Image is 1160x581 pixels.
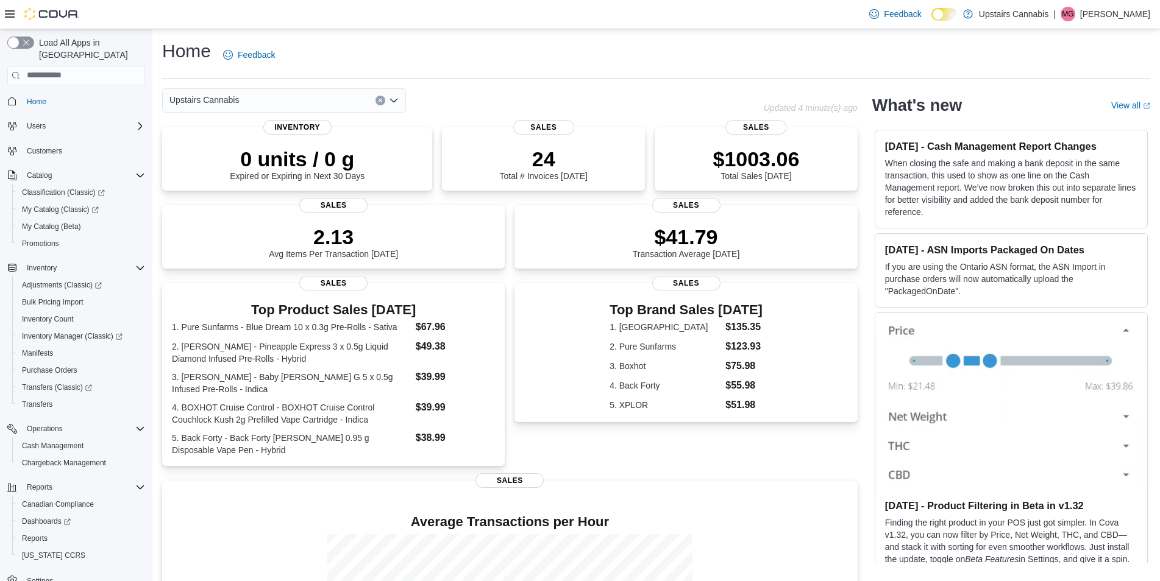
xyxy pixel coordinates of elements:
[22,314,74,324] span: Inventory Count
[416,320,496,334] dd: $67.96
[12,547,150,564] button: [US_STATE] CCRS
[416,431,496,445] dd: $38.99
[299,276,368,290] span: Sales
[713,147,799,171] p: $1003.06
[17,363,82,378] a: Purchase Orders
[12,362,150,379] button: Purchase Orders
[172,515,848,529] h4: Average Transactions per Hour
[1111,100,1150,110] a: View allExternal link
[2,93,150,110] button: Home
[22,331,123,341] span: Inventory Manager (Classic)
[17,219,145,234] span: My Catalog (Beta)
[17,497,145,512] span: Canadian Compliance
[24,8,79,20] img: Cova
[17,295,145,309] span: Bulk Pricing Import
[218,43,280,67] a: Feedback
[652,198,721,213] span: Sales
[17,363,145,378] span: Purchase Orders
[17,514,76,529] a: Dashboards
[12,218,150,235] button: My Catalog (Beta)
[17,380,145,395] span: Transfers (Classic)
[17,329,145,343] span: Inventory Manager (Classic)
[22,458,106,468] span: Chargeback Management
[17,295,88,309] a: Bulk Pricing Import
[885,499,1137,512] h3: [DATE] - Product Filtering in Beta in v1.32
[389,96,399,105] button: Open list of options
[22,533,48,543] span: Reports
[17,531,52,546] a: Reports
[713,147,799,181] div: Total Sales [DATE]
[1061,7,1075,21] div: Megan Gorham
[22,119,51,133] button: Users
[22,261,62,275] button: Inventory
[17,185,110,200] a: Classification (Classic)
[17,219,86,234] a: My Catalog (Beta)
[22,382,92,392] span: Transfers (Classic)
[269,225,398,259] div: Avg Items Per Transaction [DATE]
[475,473,544,488] span: Sales
[610,321,721,333] dt: 1. [GEOGRAPHIC_DATA]
[22,94,145,109] span: Home
[610,360,721,372] dt: 3. Boxhot
[12,496,150,513] button: Canadian Compliance
[12,184,150,201] a: Classification (Classic)
[1080,7,1150,21] p: [PERSON_NAME]
[17,312,79,326] a: Inventory Count
[725,320,763,334] dd: $135.35
[12,437,150,454] button: Cash Management
[22,168,57,183] button: Catalog
[22,297,84,307] span: Bulk Pricing Import
[230,147,365,171] p: 0 units / 0 g
[17,278,107,292] a: Adjustments (Classic)
[17,236,145,251] span: Promotions
[12,513,150,530] a: Dashboards
[633,225,740,249] p: $41.79
[17,438,88,453] a: Cash Management
[1143,102,1150,110] svg: External link
[17,202,145,217] span: My Catalog (Classic)
[12,276,150,294] a: Adjustments (Classic)
[263,120,332,135] span: Inventory
[22,480,145,495] span: Reports
[513,120,574,135] span: Sales
[17,185,145,200] span: Classification (Classic)
[12,454,150,471] button: Chargeback Management
[885,157,1137,218] p: When closing the safe and making a bank deposit in the same transaction, this used to show as one...
[27,121,46,131] span: Users
[610,303,763,317] h3: Top Brand Sales [DATE]
[726,120,787,135] span: Sales
[22,144,67,158] a: Customers
[172,401,411,426] dt: 4. BOXHOT Cruise Control - BOXHOT Cruise Control Couchlock Kush 2g Prefilled Vape Cartridge - Indica
[22,205,99,214] span: My Catalog (Classic)
[17,312,145,326] span: Inventory Count
[2,167,150,184] button: Catalog
[610,379,721,392] dt: 4. Back Forty
[34,37,145,61] span: Load All Apps in [GEOGRAPHIC_DATA]
[931,8,957,21] input: Dark Mode
[416,370,496,384] dd: $39.99
[17,548,145,563] span: Washington CCRS
[416,339,496,354] dd: $49.38
[885,244,1137,256] h3: [DATE] - ASN Imports Packaged On Dates
[17,456,145,470] span: Chargeback Management
[610,340,721,353] dt: 2. Pure Sunfarms
[652,276,721,290] span: Sales
[17,380,97,395] a: Transfers (Classic)
[22,348,53,358] span: Manifests
[2,142,150,160] button: Customers
[725,378,763,393] dd: $55.98
[17,397,57,412] a: Transfers
[12,201,150,218] a: My Catalog (Classic)
[610,399,721,411] dt: 5. XPLOR
[22,188,105,197] span: Classification (Classic)
[22,480,57,495] button: Reports
[172,371,411,395] dt: 3. [PERSON_NAME] - Baby [PERSON_NAME] G 5 x 0.5g Infused Pre-Rolls - Indica
[375,96,385,105] button: Clear input
[172,432,411,456] dt: 5. Back Forty - Back Forty [PERSON_NAME] 0.95 g Disposable Vape Pen - Hybrid
[27,146,62,156] span: Customers
[22,421,145,436] span: Operations
[17,236,64,251] a: Promotions
[1062,7,1073,21] span: MG
[299,198,368,213] span: Sales
[17,329,127,343] a: Inventory Manager (Classic)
